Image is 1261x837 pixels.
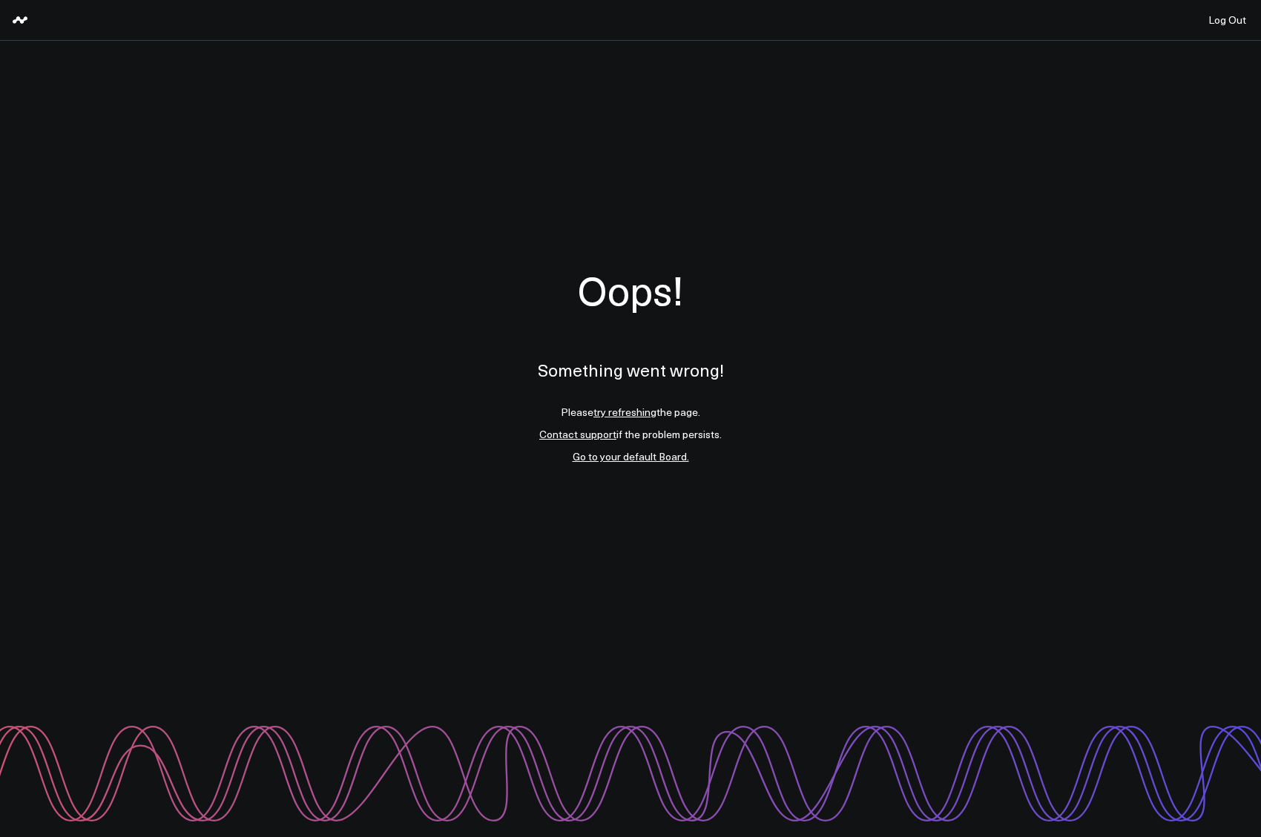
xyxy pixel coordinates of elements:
[573,449,689,463] a: Go to your default Board.
[538,423,724,446] li: if the problem persists.
[538,339,724,401] p: Something went wrong!
[538,401,724,423] li: Please the page.
[539,427,616,441] a: Contact support
[593,405,656,419] a: try refreshing
[538,262,724,317] h1: Oops!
